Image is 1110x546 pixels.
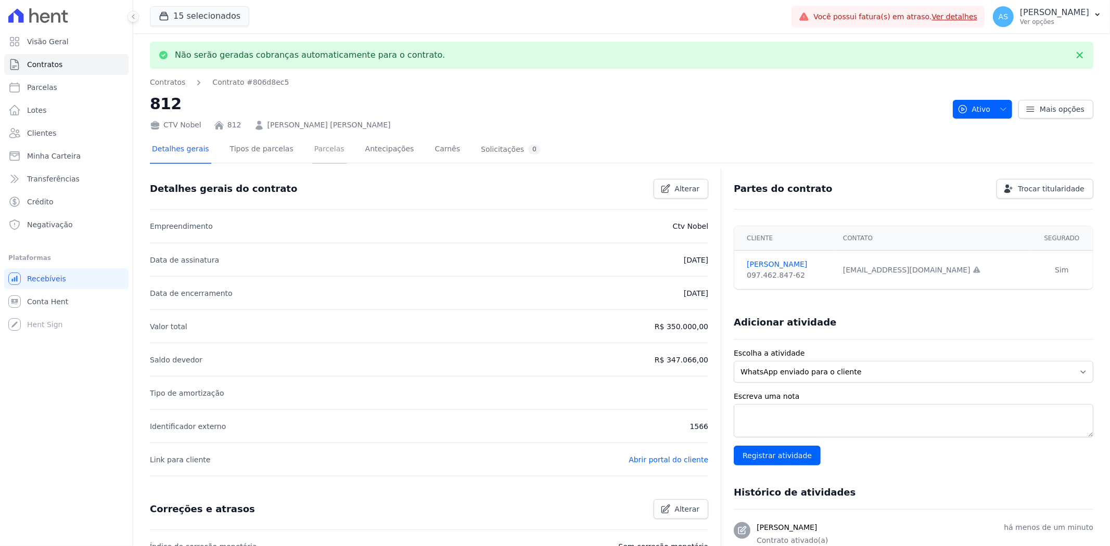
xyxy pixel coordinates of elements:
a: Abrir portal do cliente [629,456,708,464]
p: Ctv Nobel [673,220,708,232]
span: Alterar [675,184,700,194]
h2: 812 [150,92,945,115]
span: Negativação [27,219,73,230]
span: Ativo [958,100,991,119]
p: há menos de um minuto [1004,522,1093,533]
a: Contratos [150,77,185,88]
div: [EMAIL_ADDRESS][DOMAIN_NAME] [843,265,1025,276]
p: Empreendimento [150,220,213,232]
span: Visão Geral [27,36,69,47]
p: Não serão geradas cobranças automaticamente para o contrato. [175,50,445,60]
a: Parcelas [4,77,129,98]
a: Trocar titularidade [997,179,1093,199]
a: Conta Hent [4,291,129,312]
div: 0 [528,145,541,154]
p: R$ 350.000,00 [655,320,708,333]
span: Você possui fatura(s) em atraso. [813,11,977,22]
p: Valor total [150,320,187,333]
a: Clientes [4,123,129,144]
label: Escolha a atividade [734,348,1093,359]
p: Data de encerramento [150,287,233,300]
p: Link para cliente [150,453,210,466]
a: Alterar [654,179,709,199]
p: Tipo de amortização [150,387,224,399]
a: Solicitações0 [479,136,543,164]
span: AS [999,13,1008,20]
p: Ver opções [1020,18,1089,26]
a: Visão Geral [4,31,129,52]
h3: [PERSON_NAME] [757,522,817,533]
p: R$ 347.066,00 [655,354,708,366]
nav: Breadcrumb [150,77,289,88]
div: CTV Nobel [150,120,201,131]
p: Contrato ativado(a) [757,535,1093,546]
span: Minha Carteira [27,151,81,161]
input: Registrar atividade [734,446,821,465]
div: Solicitações [481,145,541,154]
a: Contrato #806d8ec5 [212,77,289,88]
a: Antecipações [363,136,416,164]
h3: Detalhes gerais do contrato [150,183,297,195]
span: Contratos [27,59,62,70]
p: [DATE] [684,254,708,266]
button: 15 selecionados [150,6,249,26]
a: Lotes [4,100,129,121]
td: Sim [1031,251,1093,290]
span: Alterar [675,504,700,514]
span: Trocar titularidade [1018,184,1085,194]
a: Alterar [654,499,709,519]
p: Data de assinatura [150,254,219,266]
h3: Histórico de atividades [734,486,856,499]
label: Escreva uma nota [734,391,1093,402]
h3: Correções e atrasos [150,503,255,515]
h3: Adicionar atividade [734,316,836,329]
a: Recebíveis [4,268,129,289]
span: Clientes [27,128,56,138]
a: Ver detalhes [932,12,978,21]
p: Identificador externo [150,420,226,433]
a: Transferências [4,168,129,189]
h3: Partes do contrato [734,183,833,195]
a: Tipos de parcelas [228,136,296,164]
a: Negativação [4,214,129,235]
button: Ativo [953,100,1013,119]
a: Carnês [432,136,462,164]
div: Plataformas [8,252,124,264]
a: Detalhes gerais [150,136,211,164]
span: Lotes [27,105,47,115]
th: Cliente [734,226,837,251]
a: [PERSON_NAME] [PERSON_NAME] [267,120,391,131]
a: Contratos [4,54,129,75]
span: Conta Hent [27,296,68,307]
span: Parcelas [27,82,57,93]
a: Minha Carteira [4,146,129,166]
p: 1566 [690,420,709,433]
a: Parcelas [312,136,347,164]
span: Recebíveis [27,274,66,284]
p: [PERSON_NAME] [1020,7,1089,18]
th: Segurado [1031,226,1093,251]
button: AS [PERSON_NAME] Ver opções [985,2,1110,31]
th: Contato [837,226,1031,251]
div: 097.462.847-62 [747,270,831,281]
a: Mais opções [1018,100,1093,119]
a: 812 [227,120,241,131]
nav: Breadcrumb [150,77,945,88]
p: [DATE] [684,287,708,300]
span: Crédito [27,197,54,207]
span: Mais opções [1040,104,1085,114]
a: Crédito [4,191,129,212]
a: [PERSON_NAME] [747,259,831,270]
p: Saldo devedor [150,354,202,366]
span: Transferências [27,174,80,184]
